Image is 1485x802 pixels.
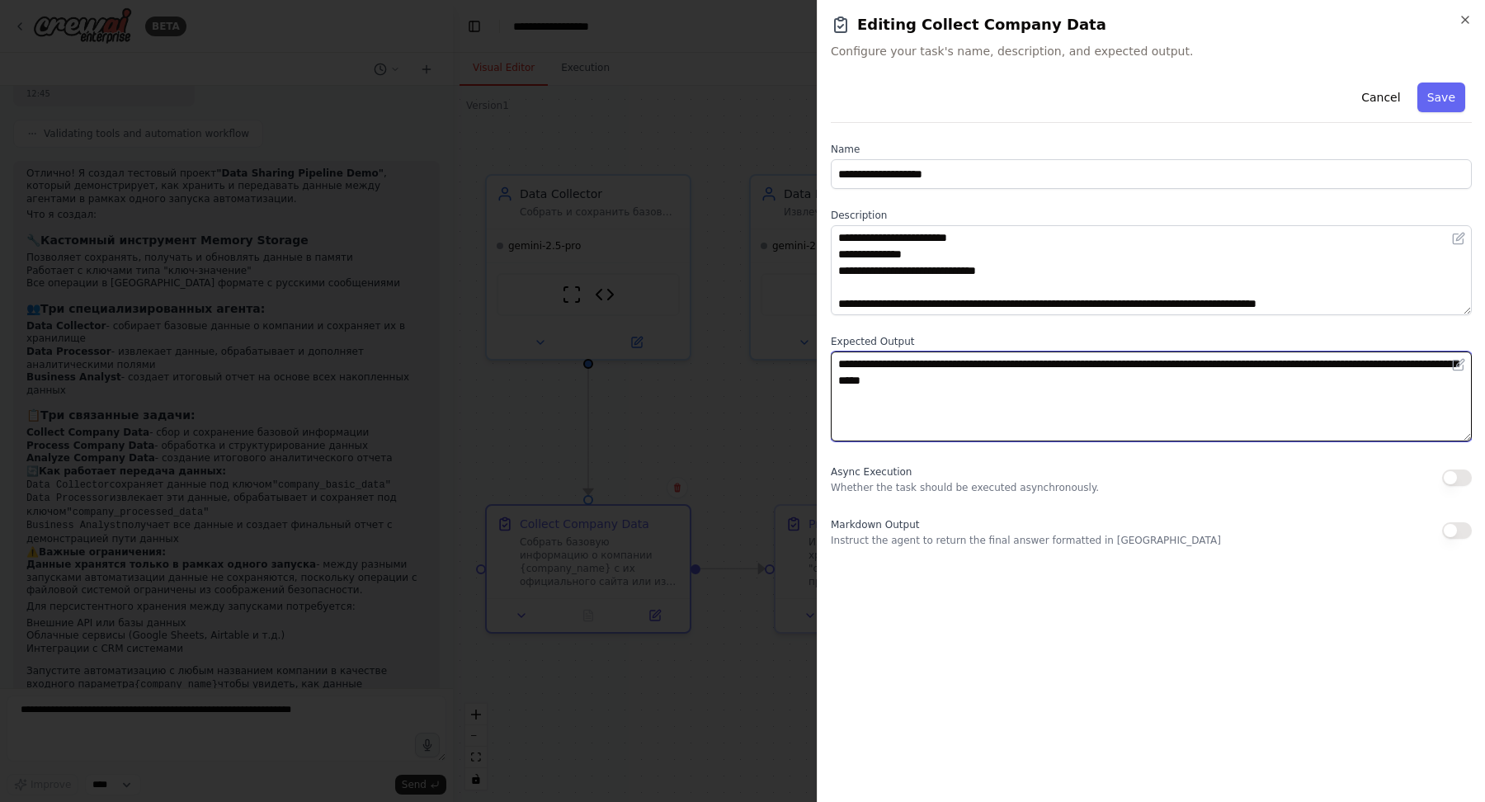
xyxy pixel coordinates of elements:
[831,519,919,531] span: Markdown Output
[831,466,912,478] span: Async Execution
[831,481,1099,494] p: Whether the task should be executed asynchronously.
[831,209,1472,222] label: Description
[831,13,1472,36] h2: Editing Collect Company Data
[1449,355,1468,375] button: Open in editor
[831,335,1472,348] label: Expected Output
[1417,83,1465,112] button: Save
[1449,229,1468,248] button: Open in editor
[831,43,1472,59] span: Configure your task's name, description, and expected output.
[831,143,1472,156] label: Name
[831,534,1221,547] p: Instruct the agent to return the final answer formatted in [GEOGRAPHIC_DATA]
[1351,83,1410,112] button: Cancel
